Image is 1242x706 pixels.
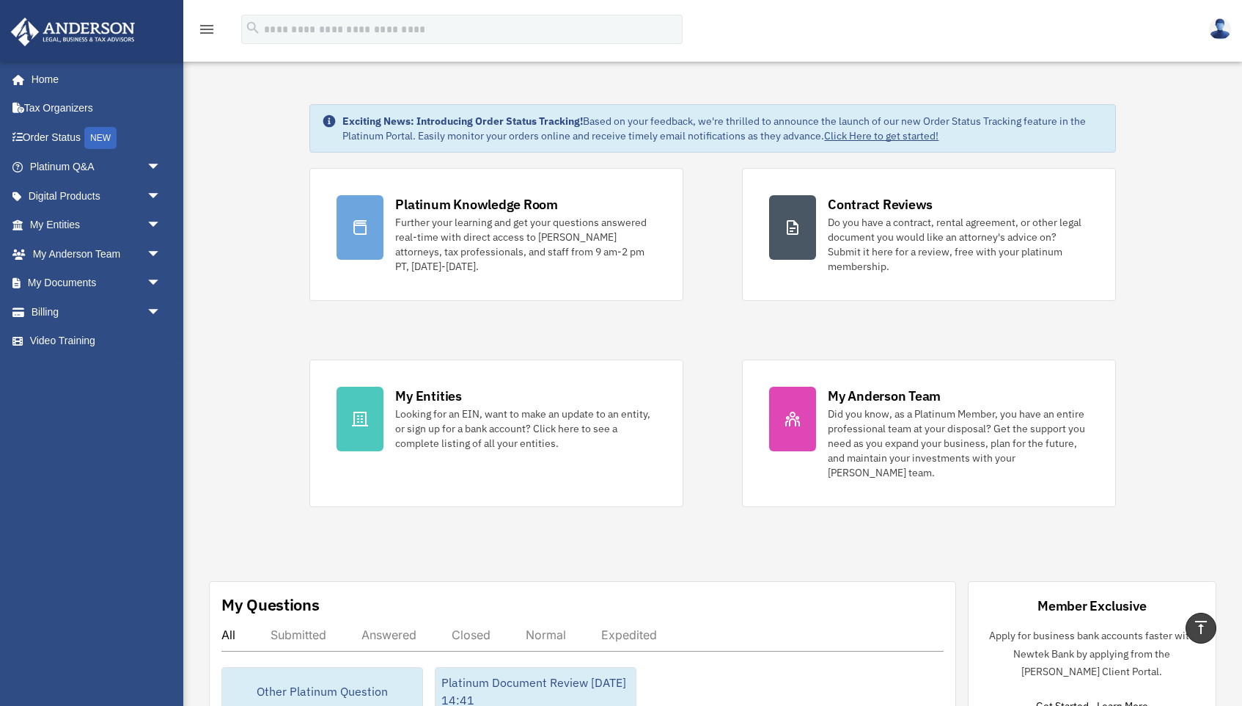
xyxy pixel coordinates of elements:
[10,181,183,211] a: Digital Productsarrow_drop_down
[342,114,1103,143] div: Based on your feedback, we're thrilled to announce the launch of our new Order Status Tracking fe...
[10,269,183,298] a: My Documentsarrow_drop_down
[828,195,933,214] div: Contract Reviews
[742,168,1116,301] a: Contract Reviews Do you have a contract, rental agreement, or other legal document you would like...
[84,127,117,149] div: NEW
[452,627,490,642] div: Closed
[395,407,656,451] div: Looking for an EIN, want to make an update to an entity, or sign up for a bank account? Click her...
[221,594,320,616] div: My Questions
[10,211,183,240] a: My Entitiesarrow_drop_down
[1186,613,1216,644] a: vertical_align_top
[1037,597,1146,615] div: Member Exclusive
[10,153,183,182] a: Platinum Q&Aarrow_drop_down
[147,181,176,211] span: arrow_drop_down
[742,360,1116,507] a: My Anderson Team Did you know, as a Platinum Member, you have an entire professional team at your...
[395,387,461,405] div: My Entities
[395,195,558,214] div: Platinum Knowledge Room
[147,153,176,183] span: arrow_drop_down
[147,297,176,327] span: arrow_drop_down
[10,297,183,327] a: Billingarrow_drop_down
[1209,18,1231,40] img: User Pic
[309,168,683,301] a: Platinum Knowledge Room Further your learning and get your questions answered real-time with dire...
[147,269,176,299] span: arrow_drop_down
[221,627,235,642] div: All
[828,407,1089,480] div: Did you know, as a Platinum Member, you have an entire professional team at your disposal? Get th...
[271,627,326,642] div: Submitted
[147,211,176,241] span: arrow_drop_down
[828,215,1089,274] div: Do you have a contract, rental agreement, or other legal document you would like an attorney's ad...
[824,129,938,142] a: Click Here to get started!
[198,26,216,38] a: menu
[198,21,216,38] i: menu
[245,20,261,36] i: search
[10,239,183,269] a: My Anderson Teamarrow_drop_down
[526,627,566,642] div: Normal
[10,94,183,123] a: Tax Organizers
[10,65,176,94] a: Home
[361,627,416,642] div: Answered
[980,627,1205,681] p: Apply for business bank accounts faster with Newtek Bank by applying from the [PERSON_NAME] Clien...
[147,239,176,269] span: arrow_drop_down
[10,123,183,153] a: Order StatusNEW
[309,360,683,507] a: My Entities Looking for an EIN, want to make an update to an entity, or sign up for a bank accoun...
[10,327,183,356] a: Video Training
[7,18,139,46] img: Anderson Advisors Platinum Portal
[342,114,583,128] strong: Exciting News: Introducing Order Status Tracking!
[1192,619,1210,636] i: vertical_align_top
[828,387,941,405] div: My Anderson Team
[601,627,657,642] div: Expedited
[395,215,656,274] div: Further your learning and get your questions answered real-time with direct access to [PERSON_NAM...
